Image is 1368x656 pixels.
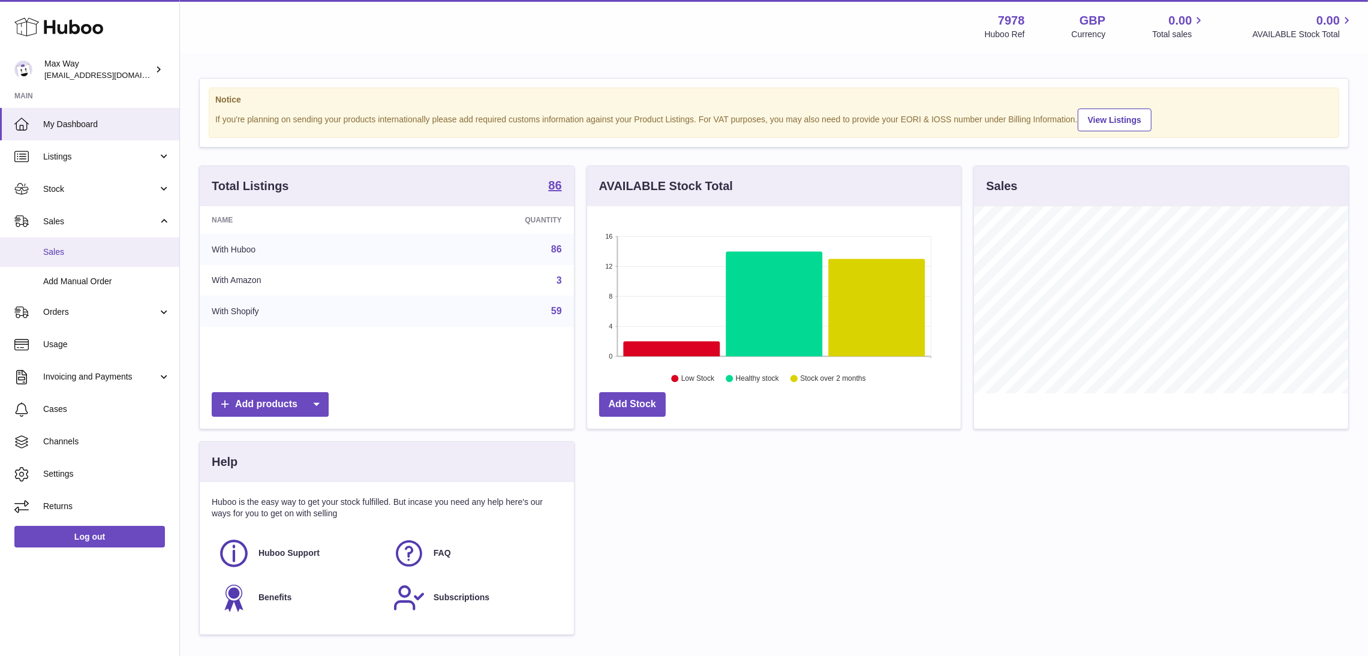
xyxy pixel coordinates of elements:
span: Add Manual Order [43,276,170,287]
text: 4 [609,323,612,330]
text: Low Stock [681,375,715,383]
td: With Amazon [200,265,404,296]
td: With Huboo [200,234,404,265]
span: Stock [43,183,158,195]
span: Listings [43,151,158,163]
text: Healthy stock [736,375,780,383]
span: Huboo Support [258,547,320,559]
span: Orders [43,306,158,318]
span: Total sales [1152,29,1205,40]
span: Channels [43,436,170,447]
text: 12 [605,263,612,270]
span: Settings [43,468,170,480]
a: View Listings [1078,109,1151,131]
strong: Notice [215,94,1333,106]
h3: Sales [986,178,1017,194]
strong: GBP [1080,13,1105,29]
a: Add products [212,392,329,417]
th: Quantity [404,206,573,234]
a: 86 [551,244,562,254]
span: FAQ [434,547,451,559]
p: Huboo is the easy way to get your stock fulfilled. But incase you need any help here's our ways f... [212,496,562,519]
text: 16 [605,233,612,240]
span: My Dashboard [43,119,170,130]
a: Subscriptions [393,582,556,614]
text: 8 [609,293,612,300]
strong: 86 [548,179,561,191]
h3: Total Listings [212,178,289,194]
span: Usage [43,339,170,350]
div: Huboo Ref [985,29,1025,40]
span: Returns [43,501,170,512]
a: 0.00 AVAILABLE Stock Total [1252,13,1354,40]
span: AVAILABLE Stock Total [1252,29,1354,40]
a: Log out [14,526,165,547]
a: 0.00 Total sales [1152,13,1205,40]
span: Sales [43,246,170,258]
span: [EMAIL_ADDRESS][DOMAIN_NAME] [44,70,176,80]
td: With Shopify [200,296,404,327]
a: 86 [548,179,561,194]
span: 0.00 [1169,13,1192,29]
span: Sales [43,216,158,227]
a: Add Stock [599,392,666,417]
a: FAQ [393,537,556,570]
span: Cases [43,404,170,415]
a: Huboo Support [218,537,381,570]
div: Max Way [44,58,152,81]
span: Subscriptions [434,592,489,603]
h3: AVAILABLE Stock Total [599,178,733,194]
div: If you're planning on sending your products internationally please add required customs informati... [215,107,1333,131]
a: 3 [557,275,562,285]
a: Benefits [218,582,381,614]
div: Currency [1072,29,1106,40]
text: Stock over 2 months [800,375,865,383]
h3: Help [212,454,237,470]
th: Name [200,206,404,234]
span: 0.00 [1316,13,1340,29]
img: Max@LongevityBox.co.uk [14,61,32,79]
text: 0 [609,353,612,360]
a: 59 [551,306,562,316]
span: Benefits [258,592,291,603]
span: Invoicing and Payments [43,371,158,383]
strong: 7978 [998,13,1025,29]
